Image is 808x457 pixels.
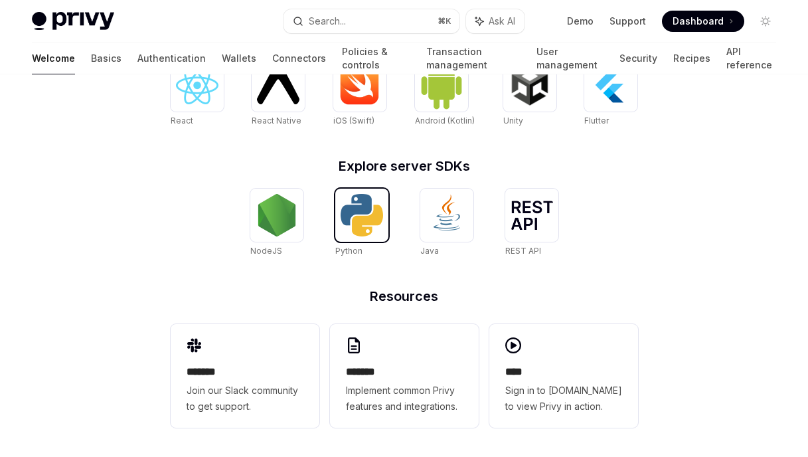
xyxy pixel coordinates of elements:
a: Welcome [32,43,75,74]
a: Android (Kotlin)Android (Kotlin) [415,58,475,128]
span: Unity [503,116,523,126]
a: ReactReact [171,58,224,128]
span: Android (Kotlin) [415,116,475,126]
button: Search...⌘K [283,9,459,33]
a: Connectors [272,43,326,74]
span: REST API [505,246,541,256]
span: Python [335,246,363,256]
a: Recipes [673,43,710,74]
a: REST APIREST API [505,189,558,258]
span: NodeJS [250,246,282,256]
h2: Resources [171,290,638,303]
span: iOS (Swift) [333,116,374,126]
a: Authentication [137,43,206,74]
a: Security [619,43,657,74]
a: Wallets [222,43,256,74]
a: PythonPython [335,189,388,258]
span: React Native [252,116,301,126]
span: Dashboard [673,15,724,28]
a: iOS (Swift)iOS (Swift) [333,58,386,128]
button: Toggle dark mode [755,11,776,32]
span: React [171,116,193,126]
a: API reference [726,43,776,74]
img: NodeJS [256,194,298,236]
img: React [176,66,218,104]
span: Flutter [584,116,609,126]
a: JavaJava [420,189,473,258]
a: ****Sign in to [DOMAIN_NAME] to view Privy in action. [489,324,638,428]
a: **** **Join our Slack community to get support. [171,324,319,428]
span: ⌘ K [438,16,451,27]
img: Python [341,194,383,236]
div: Search... [309,13,346,29]
a: React NativeReact Native [252,58,305,128]
a: Basics [91,43,121,74]
img: Java [426,194,468,236]
a: **** **Implement common Privy features and integrations. [330,324,479,428]
a: Support [609,15,646,28]
img: REST API [511,201,553,230]
span: Ask AI [489,15,515,28]
img: light logo [32,12,114,31]
a: Policies & controls [342,43,410,74]
span: Sign in to [DOMAIN_NAME] to view Privy in action. [505,383,622,414]
a: User management [536,43,604,74]
img: iOS (Swift) [339,65,381,105]
img: Unity [509,64,551,106]
h2: Explore server SDKs [171,159,638,173]
a: Dashboard [662,11,744,32]
span: Join our Slack community to get support. [187,383,303,414]
img: Flutter [590,64,632,106]
span: Java [420,246,439,256]
img: Android (Kotlin) [420,60,463,110]
a: NodeJSNodeJS [250,189,303,258]
a: Demo [567,15,594,28]
span: Implement common Privy features and integrations. [346,383,463,414]
img: React Native [257,66,299,104]
a: Transaction management [426,43,521,74]
a: UnityUnity [503,58,556,128]
button: Ask AI [466,9,525,33]
a: FlutterFlutter [584,58,637,128]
